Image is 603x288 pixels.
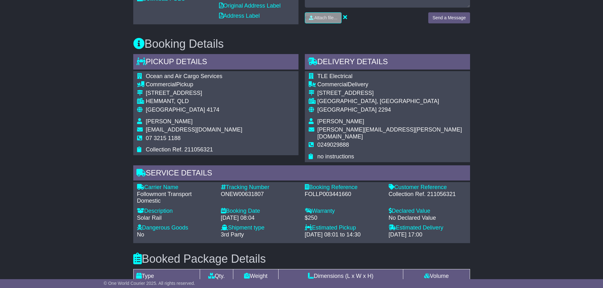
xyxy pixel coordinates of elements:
span: 3rd Party [221,231,244,238]
span: Collection Ref. 211056321 [146,146,213,153]
span: Commercial [146,81,176,88]
div: ONEW00631807 [221,191,298,198]
div: Estimated Delivery [389,224,466,231]
div: No Declared Value [389,215,466,222]
div: Description [137,208,215,215]
span: © One World Courier 2025. All rights reserved. [104,281,195,286]
div: Carrier Name [137,184,215,191]
div: Dangerous Goods [137,224,215,231]
span: [PERSON_NAME] [317,118,364,125]
span: Ocean and Air Cargo Services [146,73,223,79]
div: Warranty [305,208,382,215]
div: [STREET_ADDRESS] [146,90,242,97]
div: Tracking Number [221,184,298,191]
div: Followmont Transport Domestic [137,191,215,205]
span: 07 3215 1188 [146,135,181,141]
td: Weight [233,269,279,283]
div: Solar Rail [137,215,215,222]
span: [PERSON_NAME][EMAIL_ADDRESS][PERSON_NAME][DOMAIN_NAME] [317,126,462,140]
div: Shipment type [221,224,298,231]
span: 4174 [207,107,219,113]
span: 2294 [378,107,391,113]
span: [GEOGRAPHIC_DATA] [317,107,377,113]
div: Delivery [317,81,466,88]
span: [PERSON_NAME] [146,118,193,125]
div: [STREET_ADDRESS] [317,90,466,97]
div: Booking Date [221,208,298,215]
div: Delivery Details [305,54,470,71]
div: Declared Value [389,208,466,215]
h3: Booked Package Details [133,253,470,265]
a: Address Label [219,13,260,19]
td: Qty. [200,269,233,283]
div: Service Details [133,165,470,182]
h3: Booking Details [133,38,470,50]
td: Dimensions (L x W x H) [279,269,403,283]
button: Send a Message [428,12,470,23]
div: Estimated Pickup [305,224,382,231]
div: $250 [305,215,382,222]
div: [DATE] 08:01 to 14:30 [305,231,382,238]
div: Pickup [146,81,242,88]
div: Pickup Details [133,54,298,71]
span: TLE Electrical [317,73,353,79]
span: no instructions [317,153,354,160]
span: [EMAIL_ADDRESS][DOMAIN_NAME] [146,126,242,133]
td: Volume [403,269,470,283]
a: Original Address Label [219,3,281,9]
span: [GEOGRAPHIC_DATA] [146,107,205,113]
span: Commercial [317,81,348,88]
span: No [137,231,144,238]
div: [GEOGRAPHIC_DATA], [GEOGRAPHIC_DATA] [317,98,466,105]
div: Booking Reference [305,184,382,191]
div: [DATE] 08:04 [221,215,298,222]
div: Collection Ref. 211056321 [389,191,466,198]
div: Customer Reference [389,184,466,191]
span: 0249029888 [317,142,349,148]
div: FOLLP003441660 [305,191,382,198]
div: HEMMANT, QLD [146,98,242,105]
td: Type [133,269,200,283]
div: [DATE] 17:00 [389,231,466,238]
